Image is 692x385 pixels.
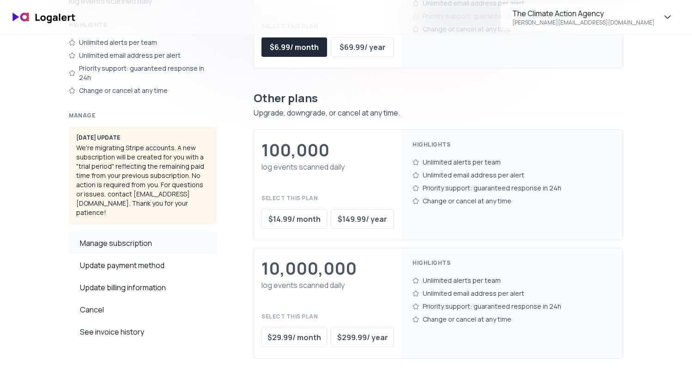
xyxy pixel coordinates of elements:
[69,36,217,49] div: Unlimited alerts per team
[69,112,217,119] div: Manage
[337,332,388,343] div: $ 299.99 / year
[413,259,612,267] div: Highlights
[261,280,394,291] div: log events scanned daily
[69,232,217,254] a: Manage subscription
[69,276,217,299] a: Update billing information
[413,287,612,300] div: Unlimited email address per alert
[267,332,321,343] div: $ 29.99 / month
[69,254,217,276] a: Update payment method
[76,134,209,141] div: [DATE] update
[261,37,327,57] button: $6.99/ month
[7,6,81,28] img: logo
[69,49,217,62] div: Unlimited email address per alert
[254,107,623,118] div: Upgrade, downgrade, or cancel at any time.
[261,328,327,347] button: $29.99/ month
[69,62,217,84] div: Priority support: guaranteed response in 24h
[512,19,655,26] div: [PERSON_NAME][EMAIL_ADDRESS][DOMAIN_NAME]
[512,8,604,19] div: The Climate Action Agency
[270,42,319,53] div: $ 6.99 / month
[501,4,685,31] button: The Climate Action Agency[PERSON_NAME][EMAIL_ADDRESS][DOMAIN_NAME]
[261,161,394,172] div: log events scanned daily
[69,127,217,225] div: We're migrating Stripe accounts. A new subscription will be created for you with a "trial period"...
[331,209,394,229] button: $149.99/ year
[331,328,394,347] button: $299.99/ year
[261,259,357,278] div: 10,000,000
[338,214,387,225] div: $ 149.99 / year
[69,321,217,343] a: See invoice history
[261,313,394,320] div: Select this plan
[413,182,612,195] div: Priority support: guaranteed response in 24h
[340,42,386,53] div: $ 69.99 / year
[413,300,612,313] div: Priority support: guaranteed response in 24h
[413,156,612,169] div: Unlimited alerts per team
[261,209,327,229] button: $14.99/ month
[268,214,321,225] div: $ 14.99 / month
[69,84,217,97] div: Change or cancel at any time
[69,299,217,321] a: Cancel
[261,195,394,202] div: Select this plan
[331,37,394,57] button: $69.99/ year
[413,141,612,148] div: Highlights
[413,313,612,326] div: Change or cancel at any time
[413,169,612,182] div: Unlimited email address per alert
[254,91,623,105] div: Other plans
[413,274,612,287] div: Unlimited alerts per team
[261,141,329,159] div: 100,000
[413,195,612,208] div: Change or cancel at any time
